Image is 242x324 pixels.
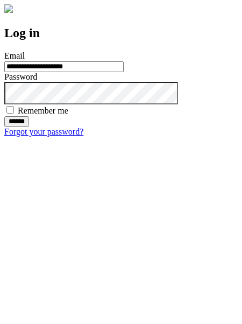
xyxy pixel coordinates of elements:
label: Email [4,51,25,60]
label: Remember me [18,106,68,115]
a: Forgot your password? [4,127,83,136]
h2: Log in [4,26,238,40]
label: Password [4,72,37,81]
img: logo-4e3dc11c47720685a147b03b5a06dd966a58ff35d612b21f08c02c0306f2b779.png [4,4,13,13]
